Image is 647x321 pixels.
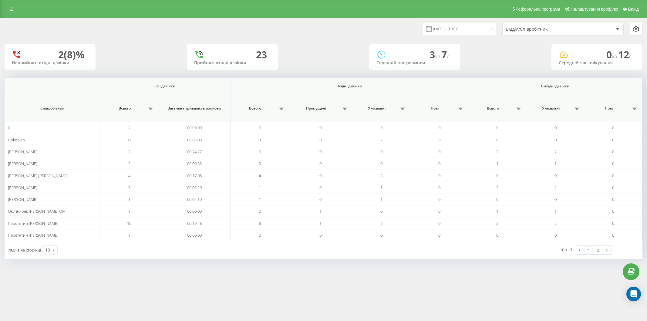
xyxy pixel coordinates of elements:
[8,221,58,226] span: Перетятий [PERSON_NAME]
[234,106,277,111] span: Всього
[516,7,560,12] span: Реферальна програма
[158,134,231,146] td: 00:03:08
[8,197,37,202] span: [PERSON_NAME]
[554,137,557,143] span: 0
[612,161,614,166] span: 0
[128,232,130,238] span: 1
[12,106,93,111] span: Співробітник
[413,106,456,111] span: Нові
[612,149,614,154] span: 0
[8,173,68,178] span: [PERSON_NAME] [PERSON_NAME]
[441,48,449,61] span: 7
[128,161,130,166] span: 2
[259,208,261,214] span: 0
[158,146,231,158] td: 00:24:27
[259,161,261,166] span: 0
[438,232,440,238] span: 0
[158,194,231,205] td: 00:04:10
[158,205,231,217] td: 00:00:00
[319,208,322,214] span: 1
[496,149,498,154] span: 2
[8,208,66,214] span: Окупнярек [PERSON_NAME] ОМ
[319,149,322,154] span: 0
[554,161,557,166] span: 1
[8,185,37,190] span: [PERSON_NAME]
[438,208,440,214] span: 0
[158,229,231,241] td: 00:00:00
[612,221,614,226] span: 0
[629,53,632,60] span: c
[554,149,557,154] span: 2
[292,106,340,111] span: Пропущені
[554,185,557,190] span: 2
[584,246,593,254] a: 1
[165,106,224,111] span: Загальна тривалість розмови
[245,84,454,89] span: Вхідні дзвінки
[496,173,498,178] span: 0
[506,27,578,32] div: Відділ/Співробітник
[588,106,630,111] span: Нові
[496,125,498,130] span: 0
[259,173,261,178] span: 4
[380,161,382,166] span: 0
[496,232,498,238] span: 0
[554,173,557,178] span: 0
[259,125,261,130] span: 0
[259,149,261,154] span: 0
[438,137,440,143] span: 0
[554,232,557,238] span: 0
[435,53,441,60] span: хв
[45,247,50,253] div: 10
[612,185,614,190] span: 0
[128,149,130,154] span: 2
[554,221,557,226] span: 2
[128,208,130,214] span: 1
[158,218,231,229] td: 00:19:48
[554,125,557,130] span: 0
[319,173,322,178] span: 0
[380,173,382,178] span: 3
[8,149,37,154] span: [PERSON_NAME]
[319,232,322,238] span: 0
[438,185,440,190] span: 0
[559,60,635,66] div: Середній час очікування
[158,122,231,134] td: 00:00:00
[480,84,631,89] span: Вихідні дзвінки
[259,137,261,143] span: 3
[438,161,440,166] span: 0
[380,208,382,214] span: 0
[612,232,614,238] span: 0
[58,49,85,60] div: 2 (8)%
[430,48,441,61] span: 3
[8,232,58,238] span: Перетятий [PERSON_NAME]
[380,232,382,238] span: 0
[554,197,557,202] span: 0
[612,208,614,214] span: 0
[128,125,130,130] span: 2
[8,161,37,166] span: [PERSON_NAME]
[380,149,382,154] span: 0
[319,137,322,143] span: 0
[319,161,322,166] span: 0
[128,185,130,190] span: 3
[571,7,618,12] span: Налаштування профілю
[438,221,440,226] span: 0
[319,185,322,190] span: 0
[127,221,131,226] span: 10
[606,48,618,61] span: 0
[471,106,514,111] span: Всього
[438,149,440,154] span: 0
[496,221,498,226] span: 2
[12,60,88,66] div: Неприйняті вхідні дзвінки
[380,137,382,143] span: 2
[158,170,231,181] td: 00:17:06
[438,125,440,130] span: 0
[376,60,453,66] div: Середній час розмови
[593,246,602,254] a: 2
[356,106,398,111] span: Унікальні
[158,182,231,194] td: 00:03:29
[8,125,10,130] span: 0
[618,48,632,61] span: 12
[259,232,261,238] span: 0
[259,197,261,202] span: 1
